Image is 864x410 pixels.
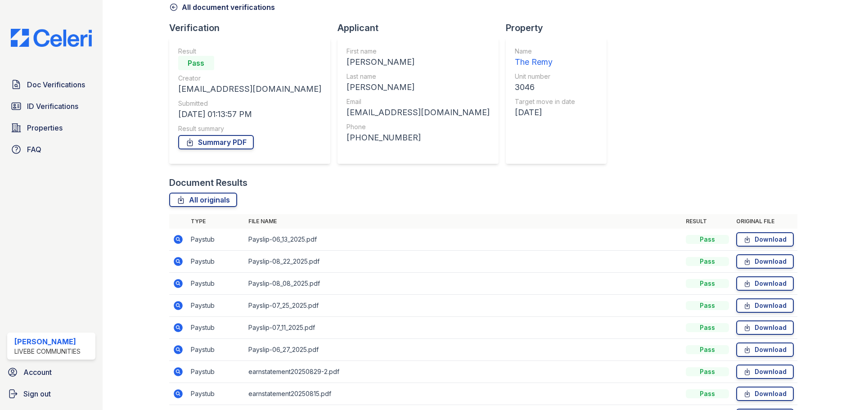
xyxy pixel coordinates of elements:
a: All originals [169,193,237,207]
a: FAQ [7,140,95,158]
span: Doc Verifications [27,79,85,90]
div: Property [506,22,614,34]
div: [PERSON_NAME] [346,81,490,94]
td: Payslip-08_22_2025.pdf [245,251,682,273]
span: Properties [27,122,63,133]
a: Download [736,342,794,357]
td: Paystub [187,339,245,361]
td: Payslip-07_25_2025.pdf [245,295,682,317]
img: CE_Logo_Blue-a8612792a0a2168367f1c8372b55b34899dd931a85d93a1a3d3e32e68fde9ad4.png [4,29,99,47]
td: Payslip-06_13_2025.pdf [245,229,682,251]
div: Unit number [515,72,575,81]
div: The Remy [515,56,575,68]
td: earnstatement20250829-2.pdf [245,361,682,383]
div: Pass [686,345,729,354]
a: Download [736,298,794,313]
div: Pass [686,389,729,398]
th: Original file [733,214,797,229]
span: ID Verifications [27,101,78,112]
div: Submitted [178,99,321,108]
div: Email [346,97,490,106]
span: Account [23,367,52,378]
div: First name [346,47,490,56]
th: File name [245,214,682,229]
td: Payslip-07_11_2025.pdf [245,317,682,339]
div: [DATE] [515,106,575,119]
td: Paystub [187,273,245,295]
a: Download [736,276,794,291]
td: Payslip-08_08_2025.pdf [245,273,682,295]
div: [EMAIL_ADDRESS][DOMAIN_NAME] [346,106,490,119]
div: [PHONE_NUMBER] [346,131,490,144]
div: Verification [169,22,337,34]
div: [PERSON_NAME] [346,56,490,68]
td: Paystub [187,361,245,383]
a: Sign out [4,385,99,403]
td: Paystub [187,295,245,317]
th: Type [187,214,245,229]
div: Applicant [337,22,506,34]
div: Result [178,47,321,56]
a: Download [736,320,794,335]
th: Result [682,214,733,229]
td: earnstatement20250815.pdf [245,383,682,405]
div: Document Results [169,176,247,189]
div: [EMAIL_ADDRESS][DOMAIN_NAME] [178,83,321,95]
div: Pass [686,257,729,266]
a: Summary PDF [178,135,254,149]
div: Name [515,47,575,56]
div: Phone [346,122,490,131]
td: Paystub [187,251,245,273]
a: Account [4,363,99,381]
div: Result summary [178,124,321,133]
div: [PERSON_NAME] [14,336,81,347]
a: ID Verifications [7,97,95,115]
div: Target move in date [515,97,575,106]
span: Sign out [23,388,51,399]
a: All document verifications [169,2,275,13]
a: Download [736,254,794,269]
a: Properties [7,119,95,137]
div: Pass [686,301,729,310]
div: Last name [346,72,490,81]
td: Payslip-06_27_2025.pdf [245,339,682,361]
div: 3046 [515,81,575,94]
td: Paystub [187,229,245,251]
a: Download [736,232,794,247]
a: Name The Remy [515,47,575,68]
div: [DATE] 01:13:57 PM [178,108,321,121]
a: Download [736,387,794,401]
div: Pass [686,367,729,376]
div: Pass [686,235,729,244]
td: Paystub [187,383,245,405]
a: Doc Verifications [7,76,95,94]
div: Pass [686,279,729,288]
div: Pass [686,323,729,332]
td: Paystub [187,317,245,339]
a: Download [736,365,794,379]
div: Pass [178,56,214,70]
div: LiveBe Communities [14,347,81,356]
span: FAQ [27,144,41,155]
div: Creator [178,74,321,83]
